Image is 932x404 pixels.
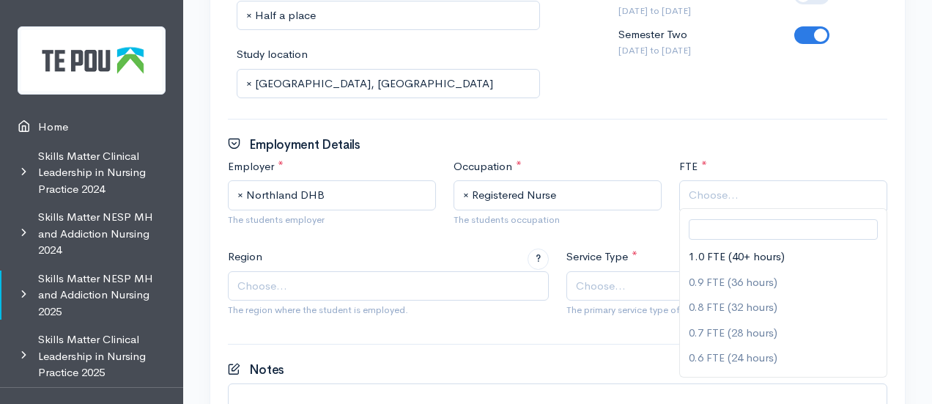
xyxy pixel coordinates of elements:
a: ? [528,249,549,270]
small: The region where the student is employed. [228,303,549,317]
small: The students employer [228,213,436,227]
label: Occupation [454,158,522,175]
span: Remove all items [463,187,469,204]
li: 0.6 FTE (24 hours) [680,345,887,371]
li: 0.9 FTE (36 hours) [680,270,887,295]
li: 1.0 FTE (40+ hours) [680,244,887,270]
small: [DATE] to [DATE] [618,43,691,58]
img: Te Pou [18,26,166,95]
label: FTE [679,158,707,175]
label: Study location [237,46,308,63]
span: Registered Nurse [463,187,655,204]
span: Remove all items [246,76,252,92]
span: Half a place [237,1,540,31]
span: Remove all items [246,7,252,24]
span: Choose... [576,278,626,295]
span: Choose... [237,278,287,295]
span: University of Auckland, Grafton Auckland [246,76,533,92]
div: Semester Two [618,26,691,57]
span: Choose... [689,187,739,204]
h3: Employment Details [228,137,360,153]
h3: Notes [228,362,284,378]
small: The students occupation [454,213,662,227]
small: [DATE] to [DATE] [618,4,691,18]
span: Northland DHB [237,187,429,204]
span: University of Auckland, Grafton Auckland [237,69,540,99]
span: Northland DHB [228,180,436,210]
li: 0.7 FTE (28 hours) [680,320,887,346]
li: 0.8 FTE (32 hours) [680,295,887,320]
small: The primary service type of the employer [566,303,887,317]
span: Half a place [246,7,533,24]
b: ? [536,252,541,265]
span: Remove all items [237,187,243,204]
label: Employer [228,158,284,175]
label: Service Type [566,249,637,265]
label: Region [228,249,262,265]
span: Registered Nurse [454,180,662,210]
